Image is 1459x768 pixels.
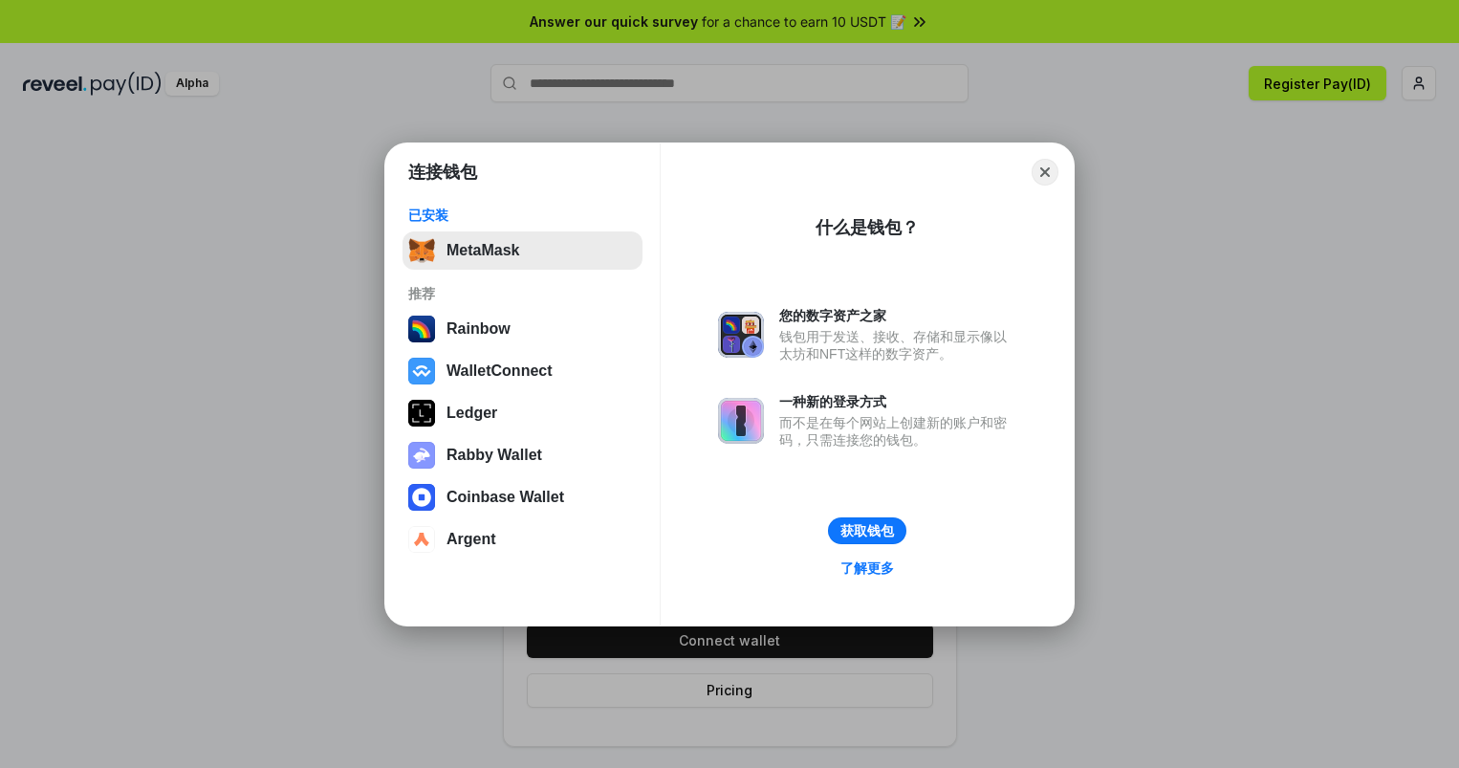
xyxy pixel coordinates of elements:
div: Ledger [446,405,497,422]
div: Coinbase Wallet [446,489,564,506]
a: 了解更多 [829,556,905,581]
button: Rabby Wallet [403,436,642,474]
div: Rabby Wallet [446,447,542,464]
button: WalletConnect [403,352,642,390]
div: 获取钱包 [840,522,894,539]
div: WalletConnect [446,362,553,380]
button: MetaMask [403,231,642,270]
div: 了解更多 [840,560,894,577]
img: svg+xml,%3Csvg%20width%3D%2228%22%20height%3D%2228%22%20viewBox%3D%220%200%2028%2028%22%20fill%3D... [408,484,435,511]
div: Argent [446,531,496,548]
div: 什么是钱包？ [816,216,919,239]
img: svg+xml,%3Csvg%20xmlns%3D%22http%3A%2F%2Fwww.w3.org%2F2000%2Fsvg%22%20fill%3D%22none%22%20viewBox... [408,442,435,469]
div: 推荐 [408,285,637,302]
h1: 连接钱包 [408,161,477,184]
img: svg+xml,%3Csvg%20width%3D%2228%22%20height%3D%2228%22%20viewBox%3D%220%200%2028%2028%22%20fill%3D... [408,358,435,384]
button: Close [1032,159,1058,186]
img: svg+xml,%3Csvg%20fill%3D%22none%22%20height%3D%2233%22%20viewBox%3D%220%200%2035%2033%22%20width%... [408,237,435,264]
img: svg+xml,%3Csvg%20xmlns%3D%22http%3A%2F%2Fwww.w3.org%2F2000%2Fsvg%22%20fill%3D%22none%22%20viewBox... [718,312,764,358]
img: svg+xml,%3Csvg%20xmlns%3D%22http%3A%2F%2Fwww.w3.org%2F2000%2Fsvg%22%20width%3D%2228%22%20height%3... [408,400,435,427]
button: 获取钱包 [828,517,906,544]
img: svg+xml,%3Csvg%20xmlns%3D%22http%3A%2F%2Fwww.w3.org%2F2000%2Fsvg%22%20fill%3D%22none%22%20viewBox... [718,398,764,444]
button: Ledger [403,394,642,432]
div: 您的数字资产之家 [779,307,1016,324]
button: Argent [403,520,642,559]
div: 一种新的登录方式 [779,393,1016,410]
div: MetaMask [446,242,519,259]
div: 已安装 [408,207,637,224]
img: svg+xml,%3Csvg%20width%3D%22120%22%20height%3D%22120%22%20viewBox%3D%220%200%20120%20120%22%20fil... [408,316,435,342]
button: Coinbase Wallet [403,478,642,516]
img: svg+xml,%3Csvg%20width%3D%2228%22%20height%3D%2228%22%20viewBox%3D%220%200%2028%2028%22%20fill%3D... [408,526,435,553]
div: Rainbow [446,320,511,338]
div: 而不是在每个网站上创建新的账户和密码，只需连接您的钱包。 [779,414,1016,449]
button: Rainbow [403,310,642,348]
div: 钱包用于发送、接收、存储和显示像以太坊和NFT这样的数字资产。 [779,328,1016,362]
